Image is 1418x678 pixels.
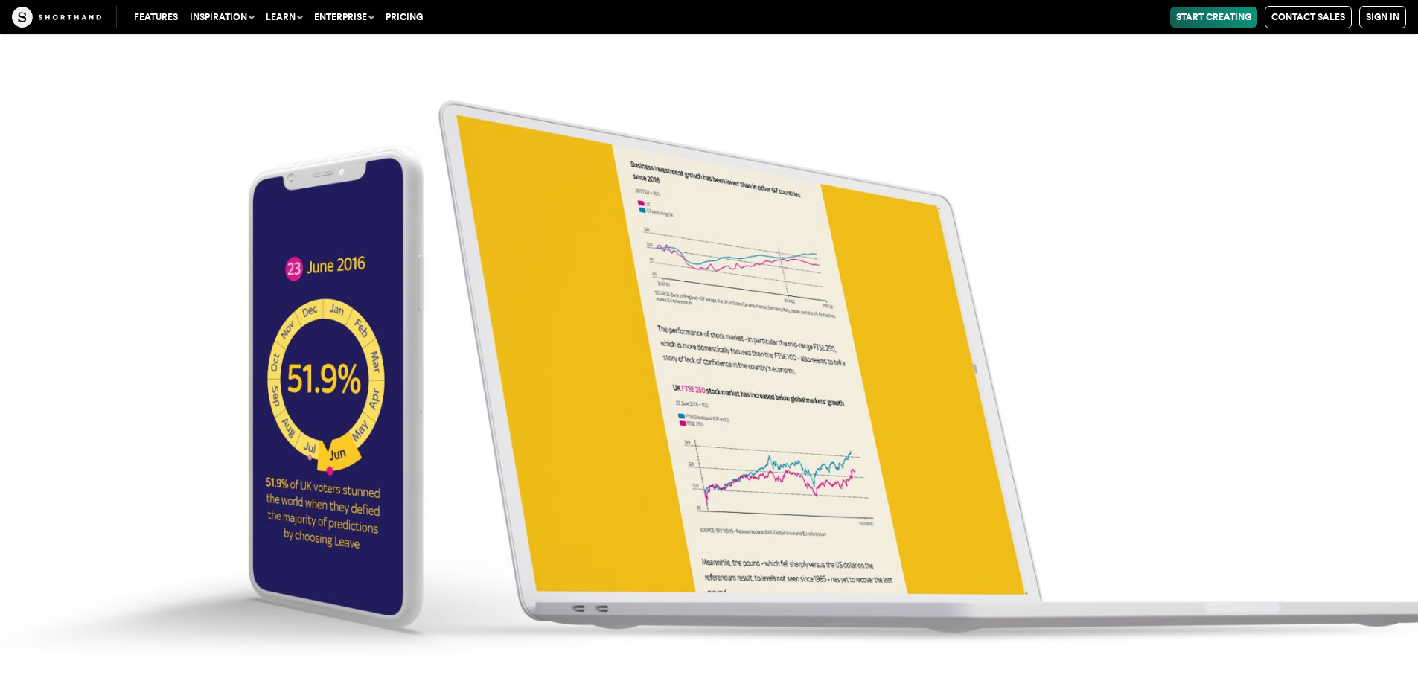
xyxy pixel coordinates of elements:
[308,7,380,28] button: Enterprise
[1265,6,1352,28] a: Contact Sales
[128,7,184,28] a: Features
[1170,7,1257,28] a: Start Creating
[380,7,429,28] a: Pricing
[260,7,308,28] button: Learn
[12,7,101,28] img: The Craft
[1359,6,1406,28] a: Sign in
[184,7,260,28] button: Inspiration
